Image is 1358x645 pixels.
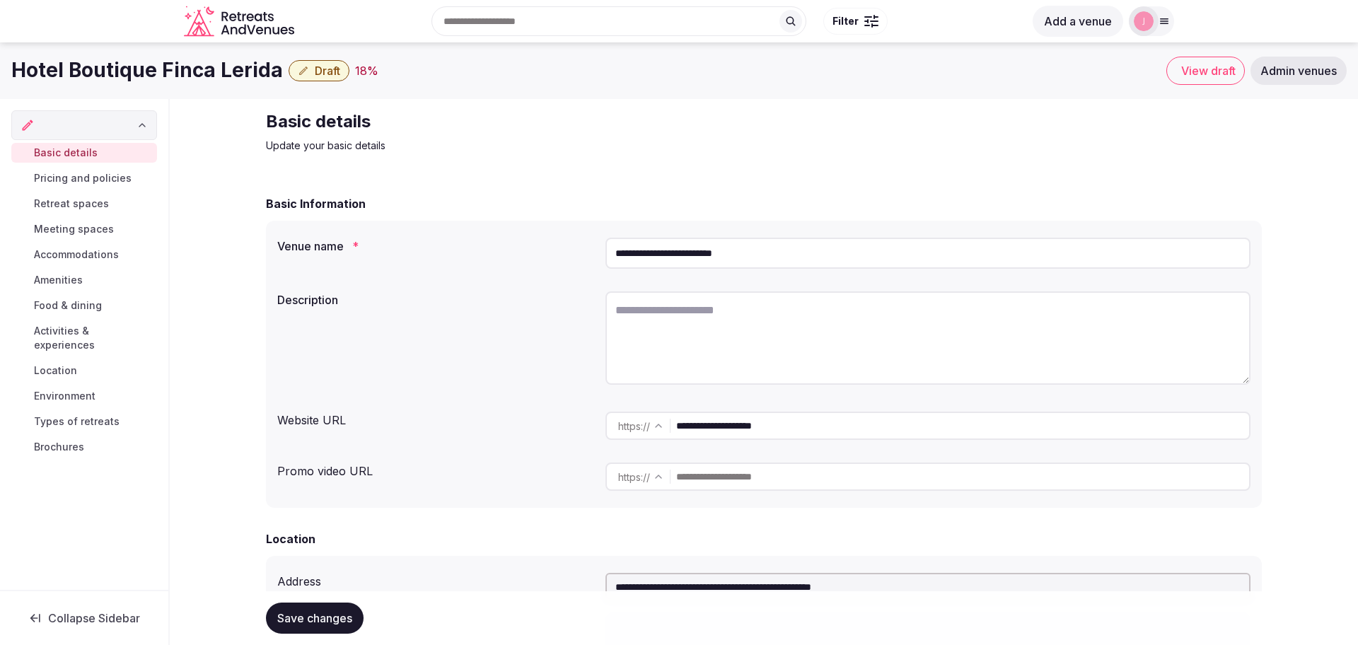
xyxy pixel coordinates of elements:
[34,414,120,429] span: Types of retreats
[184,6,297,37] a: Visit the homepage
[34,146,98,160] span: Basic details
[11,143,157,163] a: Basic details
[11,321,157,355] a: Activities & experiences
[315,64,340,78] span: Draft
[34,440,84,454] span: Brochures
[34,248,119,262] span: Accommodations
[355,62,378,79] button: 18%
[34,389,95,403] span: Environment
[1260,64,1337,78] span: Admin venues
[1181,64,1236,78] span: View draft
[11,194,157,214] a: Retreat spaces
[277,406,594,429] div: Website URL
[11,437,157,457] a: Brochures
[266,110,741,133] h2: Basic details
[277,611,352,625] span: Save changes
[823,8,888,35] button: Filter
[1166,57,1245,85] a: View draft
[266,530,315,547] h2: Location
[11,57,283,84] h1: Hotel Boutique Finca Lerida
[11,270,157,290] a: Amenities
[355,62,378,79] div: 18 %
[34,364,77,378] span: Location
[11,386,157,406] a: Environment
[277,294,594,306] label: Description
[11,412,157,431] a: Types of retreats
[11,603,157,634] button: Collapse Sidebar
[34,273,83,287] span: Amenities
[11,245,157,265] a: Accommodations
[184,6,297,37] svg: Retreats and Venues company logo
[11,296,157,315] a: Food & dining
[277,240,594,252] label: Venue name
[277,457,594,480] div: Promo video URL
[266,603,364,634] button: Save changes
[34,222,114,236] span: Meeting spaces
[34,298,102,313] span: Food & dining
[1033,6,1123,37] button: Add a venue
[832,14,859,28] span: Filter
[289,60,349,81] button: Draft
[11,168,157,188] a: Pricing and policies
[34,171,132,185] span: Pricing and policies
[34,197,109,211] span: Retreat spaces
[277,567,594,590] div: Address
[11,361,157,380] a: Location
[266,139,741,153] p: Update your basic details
[1033,14,1123,28] a: Add a venue
[266,195,366,212] h2: Basic Information
[11,219,157,239] a: Meeting spaces
[48,611,140,625] span: Collapse Sidebar
[1134,11,1154,31] img: jen-7867
[34,324,151,352] span: Activities & experiences
[1250,57,1347,85] a: Admin venues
